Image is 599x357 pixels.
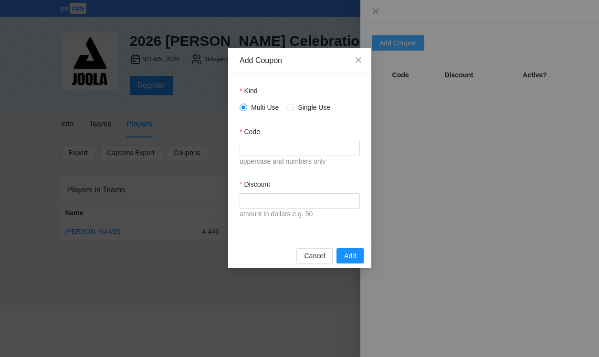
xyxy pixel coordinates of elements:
span: close [355,56,362,64]
label: Discount [240,179,270,189]
span: Cancel [304,251,325,261]
span: Multi Use [247,102,283,113]
div: uppercase and numbers only [240,156,360,168]
button: Close [346,48,371,73]
span: Add [344,251,356,261]
label: Kind [240,85,257,96]
input: Discount [240,193,360,209]
span: Single Use [294,102,334,113]
button: Cancel [296,248,333,263]
button: Add [336,248,364,263]
div: Add Coupon [240,55,360,66]
label: Code [240,126,260,137]
input: Code [240,141,360,156]
div: amount in dollars e.g. 50 [240,209,360,220]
